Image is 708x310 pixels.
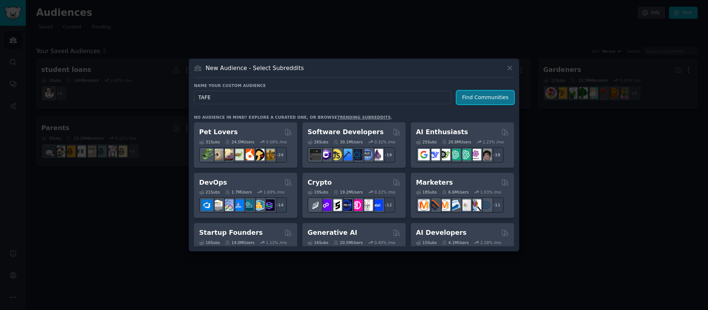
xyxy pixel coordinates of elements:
[201,199,213,211] img: azuredevops
[243,199,254,211] img: platformengineering
[442,189,469,195] div: 6.6M Users
[416,139,437,144] div: 25 Sub s
[310,149,321,160] img: software
[232,199,244,211] img: DevOpsLinks
[320,149,332,160] img: csharp
[488,147,504,163] div: + 18
[333,189,362,195] div: 19.2M Users
[310,199,321,211] img: ethfinance
[380,197,395,213] div: + 12
[361,149,373,160] img: AskComputerScience
[337,115,391,119] a: trending subreddits
[459,149,471,160] img: chatgpt_prompts_
[232,149,244,160] img: turtle
[416,189,437,195] div: 18 Sub s
[308,240,328,245] div: 16 Sub s
[225,189,252,195] div: 1.7M Users
[308,128,383,137] h2: Software Developers
[374,139,395,144] div: 0.32 % /mo
[222,149,233,160] img: leopardgeckos
[480,149,492,160] img: ArtificalIntelligence
[194,83,514,88] h3: Name your custom audience
[225,139,254,144] div: 24.5M Users
[449,149,461,160] img: chatgpt_promptDesign
[442,139,471,144] div: 20.8M Users
[418,199,430,211] img: content_marketing
[263,199,275,211] img: PlatformEngineers
[320,199,332,211] img: 0xPolygon
[380,147,395,163] div: + 19
[480,199,492,211] img: OnlineMarketing
[361,199,373,211] img: CryptoNews
[480,189,502,195] div: 1.03 % /mo
[439,149,450,160] img: AItoolsCatalog
[439,199,450,211] img: AskMarketing
[308,178,332,187] h2: Crypto
[199,228,263,237] h2: Startup Founders
[194,91,451,104] input: Pick a short name, like "Digital Marketers" or "Movie-Goers"
[418,149,430,160] img: GoogleGeminiAI
[416,240,437,245] div: 15 Sub s
[341,199,352,211] img: web3
[428,149,440,160] img: DeepSeek
[330,199,342,211] img: ethstaker
[271,197,287,213] div: + 14
[199,139,220,144] div: 31 Sub s
[206,64,304,72] h3: New Audience - Select Subreddits
[483,139,504,144] div: 1.23 % /mo
[488,197,504,213] div: + 11
[372,149,383,160] img: elixir
[416,228,466,237] h2: AI Developers
[341,149,352,160] img: iOSProgramming
[199,128,238,137] h2: Pet Lovers
[194,115,392,120] div: No audience in mind? Explore a curated one, or browse .
[442,240,469,245] div: 4.1M Users
[480,240,502,245] div: 2.18 % /mo
[449,199,461,211] img: Emailmarketing
[253,199,264,211] img: aws_cdk
[263,149,275,160] img: dogbreed
[416,178,453,187] h2: Marketers
[266,139,287,144] div: 0.50 % /mo
[199,189,220,195] div: 21 Sub s
[264,189,285,195] div: 1.69 % /mo
[470,199,481,211] img: MarketingResearch
[459,199,471,211] img: googleads
[201,149,213,160] img: herpetology
[330,149,342,160] img: learnjavascript
[333,139,362,144] div: 30.1M Users
[222,199,233,211] img: Docker_DevOps
[266,240,287,245] div: 1.12 % /mo
[199,240,220,245] div: 16 Sub s
[308,139,328,144] div: 26 Sub s
[374,189,395,195] div: 0.22 % /mo
[333,240,362,245] div: 20.5M Users
[308,189,328,195] div: 19 Sub s
[470,149,481,160] img: OpenAIDev
[372,199,383,211] img: defi_
[253,149,264,160] img: PetAdvice
[351,199,362,211] img: defiblockchain
[416,128,468,137] h2: AI Enthusiasts
[457,91,514,104] button: Find Communities
[351,149,362,160] img: reactnative
[243,149,254,160] img: cockatiel
[199,178,227,187] h2: DevOps
[374,240,395,245] div: 0.40 % /mo
[212,199,223,211] img: AWS_Certified_Experts
[212,149,223,160] img: ballpython
[225,240,254,245] div: 14.0M Users
[271,147,287,163] div: + 24
[428,199,440,211] img: bigseo
[308,228,357,237] h2: Generative AI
